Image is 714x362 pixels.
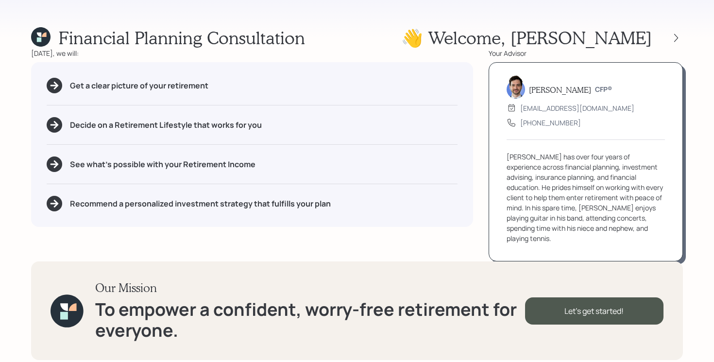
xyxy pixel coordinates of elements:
div: Let's get started! [525,297,663,325]
div: [DATE], we will: [31,48,473,58]
h3: Our Mission [95,281,525,295]
h5: Get a clear picture of your retirement [70,81,208,90]
div: [EMAIL_ADDRESS][DOMAIN_NAME] [520,103,634,113]
h5: Recommend a personalized investment strategy that fulfills your plan [70,199,331,208]
h5: [PERSON_NAME] [529,85,591,94]
img: jonah-coleman-headshot.png [507,75,525,99]
h5: Decide on a Retirement Lifestyle that works for you [70,121,262,130]
div: [PHONE_NUMBER] [520,118,581,128]
h1: Financial Planning Consultation [58,27,305,48]
h6: CFP® [595,86,612,94]
h5: See what's possible with your Retirement Income [70,160,255,169]
div: [PERSON_NAME] has over four years of experience across financial planning, investment advising, i... [507,152,665,243]
div: Your Advisor [489,48,683,58]
h1: 👋 Welcome , [PERSON_NAME] [401,27,652,48]
h1: To empower a confident, worry-free retirement for everyone. [95,299,525,341]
